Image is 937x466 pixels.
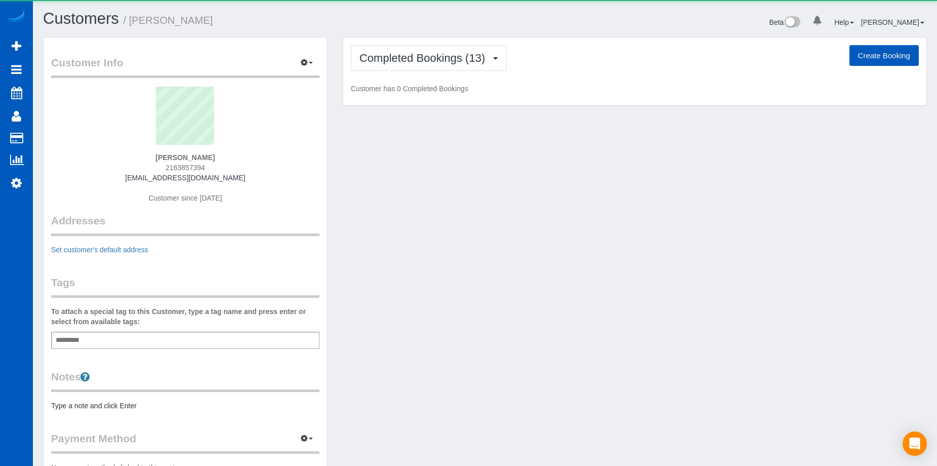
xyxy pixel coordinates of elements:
label: To attach a special tag to this Customer, type a tag name and press enter or select from availabl... [51,306,319,327]
strong: [PERSON_NAME] [155,153,215,162]
small: / [PERSON_NAME] [124,15,213,26]
span: Customer since [DATE] [148,194,222,202]
a: Beta [769,18,801,26]
a: Set customer's default address [51,246,148,254]
button: Completed Bookings (13) [351,45,507,71]
a: Customers [43,10,119,27]
button: Create Booking [849,45,919,66]
p: Customer has 0 Completed Bookings [351,84,919,94]
a: [PERSON_NAME] [861,18,924,26]
span: 2163857394 [166,164,205,172]
span: Completed Bookings (13) [359,52,490,64]
legend: Payment Method [51,431,319,454]
a: [EMAIL_ADDRESS][DOMAIN_NAME] [125,174,245,182]
legend: Notes [51,369,319,392]
div: Open Intercom Messenger [903,432,927,456]
img: New interface [784,16,800,29]
legend: Tags [51,275,319,298]
a: Help [834,18,854,26]
legend: Customer Info [51,55,319,78]
img: Automaid Logo [6,10,26,24]
pre: Type a note and click Enter [51,401,319,411]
